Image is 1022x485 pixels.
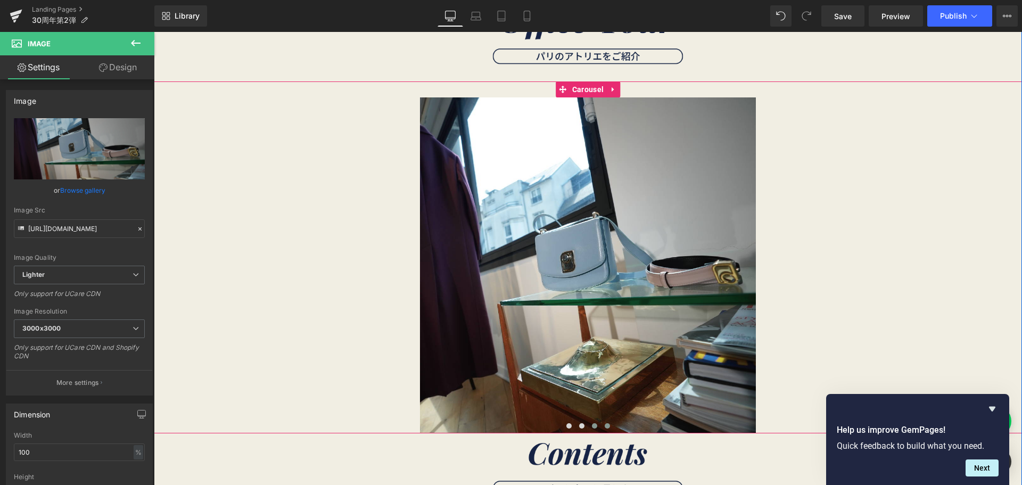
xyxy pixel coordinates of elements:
[175,11,200,21] span: Library
[14,290,145,305] div: Only support for UCare CDN
[14,185,145,196] div: or
[14,308,145,315] div: Image Resolution
[32,5,154,14] a: Landing Pages
[6,370,152,395] button: More settings
[14,219,145,238] input: Link
[770,5,792,27] button: Undo
[966,459,999,476] button: Next question
[463,5,489,27] a: Laptop
[837,402,999,476] div: Help us improve GemPages!
[32,16,76,24] span: 30周年第2弾
[14,207,145,214] div: Image Src
[452,50,466,65] a: Expand / Collapse
[22,324,61,332] b: 3000x3000
[14,343,145,367] div: Only support for UCare CDN and Shopify CDN
[416,50,452,65] span: Carousel
[14,443,145,461] input: auto
[154,5,207,27] a: New Library
[22,270,45,278] b: Lighter
[869,5,923,27] a: Preview
[14,91,36,105] div: Image
[927,5,992,27] button: Publish
[514,5,540,27] a: Mobile
[438,5,463,27] a: Desktop
[14,473,145,481] div: Height
[14,404,51,419] div: Dimension
[79,55,156,79] a: Design
[60,181,105,200] a: Browse gallery
[881,11,910,22] span: Preview
[837,441,999,451] p: Quick feedback to build what you need.
[986,402,999,415] button: Hide survey
[28,39,51,48] span: Image
[56,378,99,388] p: More settings
[837,424,999,437] h2: Help us improve GemPages!
[489,5,514,27] a: Tablet
[940,12,967,20] span: Publish
[134,445,143,459] div: %
[14,432,145,439] div: Width
[996,5,1018,27] button: More
[796,5,817,27] button: Redo
[834,11,852,22] span: Save
[14,254,145,261] div: Image Quality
